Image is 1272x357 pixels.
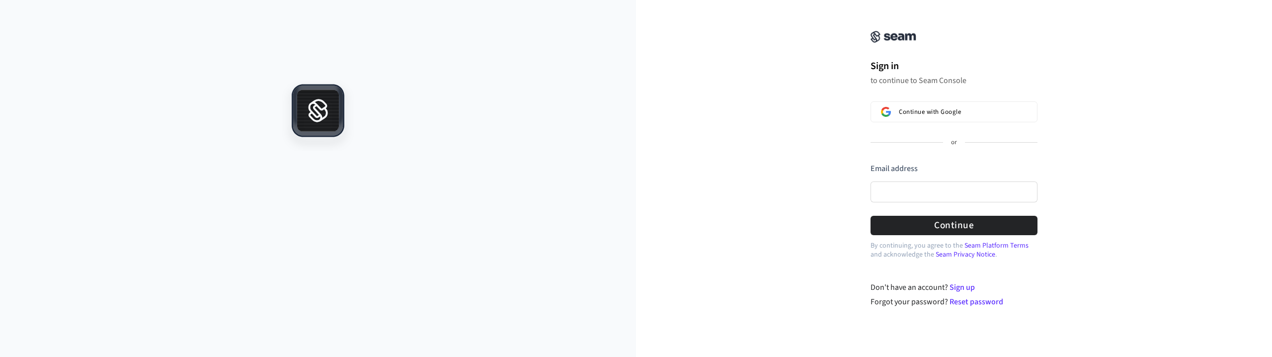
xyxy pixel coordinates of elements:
[871,296,1038,308] div: Forgot your password?
[871,281,1038,293] div: Don't have an account?
[871,76,1037,86] p: to continue to Seam Console
[899,108,961,116] span: Continue with Google
[950,296,1003,307] a: Reset password
[871,163,918,174] label: Email address
[950,282,975,293] a: Sign up
[881,107,891,117] img: Sign in with Google
[936,250,995,260] a: Seam Privacy Notice
[871,101,1037,122] button: Sign in with GoogleContinue with Google
[871,241,1037,259] p: By continuing, you agree to the and acknowledge the .
[871,216,1037,235] button: Continue
[951,138,957,147] p: or
[871,59,1037,74] h1: Sign in
[871,31,916,43] img: Seam Console
[964,241,1029,251] a: Seam Platform Terms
